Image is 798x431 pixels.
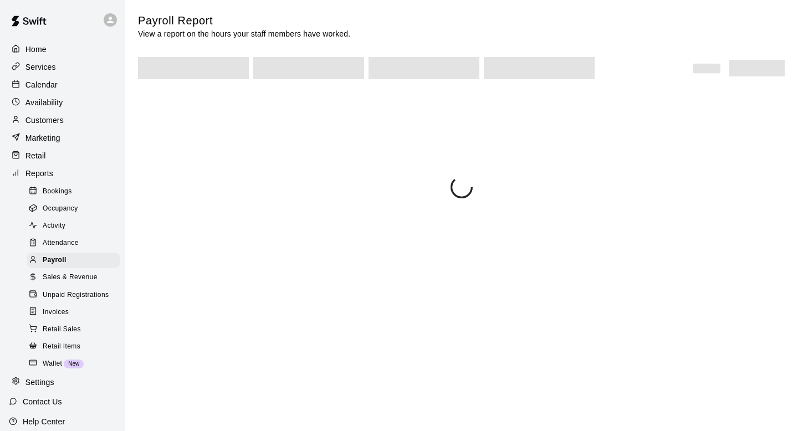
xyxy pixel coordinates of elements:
[9,165,116,182] a: Reports
[9,112,116,129] a: Customers
[27,253,120,268] div: Payroll
[43,324,81,335] span: Retail Sales
[27,270,120,285] div: Sales & Revenue
[25,168,53,179] p: Reports
[27,288,120,303] div: Unpaid Registrations
[43,341,80,352] span: Retail Items
[27,252,125,269] a: Payroll
[27,339,120,355] div: Retail Items
[25,44,47,55] p: Home
[64,361,84,367] span: New
[43,220,65,232] span: Activity
[43,186,72,197] span: Bookings
[9,76,116,93] a: Calendar
[23,416,65,427] p: Help Center
[27,200,125,217] a: Occupancy
[25,150,46,161] p: Retail
[43,255,66,266] span: Payroll
[43,290,109,301] span: Unpaid Registrations
[27,355,125,372] a: WalletNew
[43,307,69,318] span: Invoices
[27,322,120,337] div: Retail Sales
[27,269,125,286] a: Sales & Revenue
[27,305,120,320] div: Invoices
[27,304,125,321] a: Invoices
[27,183,125,200] a: Bookings
[9,374,116,391] a: Settings
[27,286,125,304] a: Unpaid Registrations
[25,61,56,73] p: Services
[9,147,116,164] a: Retail
[9,59,116,75] a: Services
[43,238,79,249] span: Attendance
[25,132,60,143] p: Marketing
[9,41,116,58] a: Home
[43,203,78,214] span: Occupancy
[25,377,54,388] p: Settings
[25,97,63,108] p: Availability
[27,235,125,252] a: Attendance
[138,28,350,39] p: View a report on the hours your staff members have worked.
[27,218,120,234] div: Activity
[27,201,120,217] div: Occupancy
[43,272,98,283] span: Sales & Revenue
[43,358,62,370] span: Wallet
[25,79,58,90] p: Calendar
[27,235,120,251] div: Attendance
[9,94,116,111] a: Availability
[25,115,64,126] p: Customers
[27,218,125,235] a: Activity
[27,184,120,199] div: Bookings
[138,13,350,28] h5: Payroll Report
[27,338,125,355] a: Retail Items
[27,321,125,338] a: Retail Sales
[9,130,116,146] a: Marketing
[23,396,62,407] p: Contact Us
[27,356,120,372] div: WalletNew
